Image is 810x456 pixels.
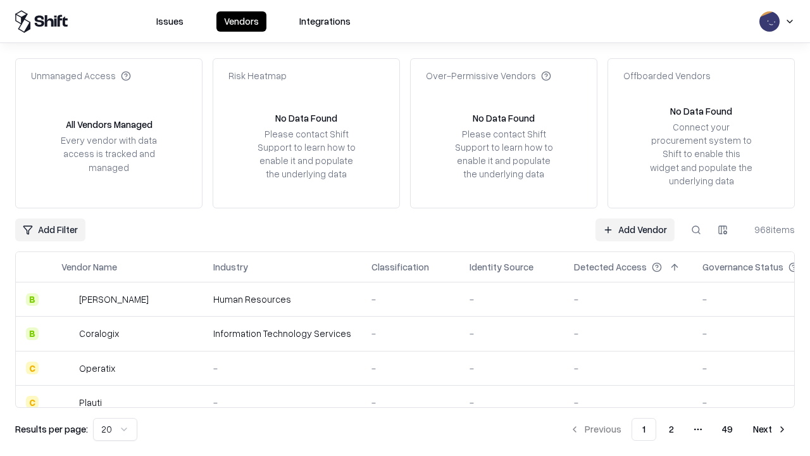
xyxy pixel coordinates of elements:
div: - [574,293,682,306]
div: Industry [213,260,248,274]
button: Issues [149,11,191,32]
div: - [371,362,449,375]
div: Over-Permissive Vendors [426,69,551,82]
div: Connect your procurement system to Shift to enable this widget and populate the underlying data [649,120,754,187]
div: Operatix [79,362,115,375]
button: Vendors [216,11,266,32]
div: Vendor Name [61,260,117,274]
button: 2 [659,418,684,441]
button: Integrations [292,11,358,32]
div: Governance Status [702,260,783,274]
p: Results per page: [15,422,88,436]
div: Unmanaged Access [31,69,131,82]
div: 968 items [744,223,795,236]
div: B [26,293,39,306]
div: - [470,362,554,375]
div: Human Resources [213,293,351,306]
img: Deel [61,293,74,306]
img: Plauti [61,396,74,408]
div: - [371,396,449,409]
button: 1 [632,418,656,441]
div: - [574,327,682,340]
div: Detected Access [574,260,647,274]
div: Classification [371,260,429,274]
div: Risk Heatmap [228,69,287,82]
img: Operatix [61,362,74,374]
div: C [26,396,39,408]
div: - [574,362,682,375]
div: All Vendors Managed [66,118,153,131]
div: - [371,327,449,340]
div: - [470,293,554,306]
div: No Data Found [473,111,535,125]
div: - [574,396,682,409]
div: Information Technology Services [213,327,351,340]
div: Identity Source [470,260,533,274]
button: 49 [712,418,743,441]
img: Coralogix [61,327,74,340]
button: Next [745,418,795,441]
button: Add Filter [15,218,85,241]
div: B [26,327,39,340]
div: [PERSON_NAME] [79,293,149,306]
div: - [470,396,554,409]
div: - [213,362,351,375]
div: Plauti [79,396,102,409]
div: Offboarded Vendors [623,69,711,82]
div: No Data Found [275,111,337,125]
div: Coralogix [79,327,119,340]
div: Please contact Shift Support to learn how to enable it and populate the underlying data [254,127,359,181]
div: Every vendor with data access is tracked and managed [56,134,161,174]
a: Add Vendor [595,218,675,241]
div: - [371,293,449,306]
div: - [470,327,554,340]
div: No Data Found [670,104,732,118]
div: - [213,396,351,409]
nav: pagination [562,418,795,441]
div: C [26,362,39,374]
div: Please contact Shift Support to learn how to enable it and populate the underlying data [451,127,556,181]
